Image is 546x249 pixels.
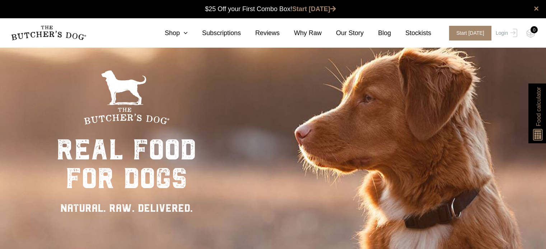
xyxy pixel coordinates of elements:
[322,28,364,38] a: Our Story
[531,26,538,33] div: 0
[391,28,431,38] a: Stockists
[56,200,196,216] div: NATURAL. RAW. DELIVERED.
[442,26,494,40] a: Start [DATE]
[188,28,241,38] a: Subscriptions
[280,28,322,38] a: Why Raw
[364,28,391,38] a: Blog
[534,87,543,126] span: Food calculator
[150,28,188,38] a: Shop
[292,5,336,13] a: Start [DATE]
[526,29,535,38] img: TBD_Cart-Empty.png
[534,4,539,13] a: close
[241,28,280,38] a: Reviews
[494,26,517,40] a: Login
[56,135,196,193] div: real food for dogs
[449,26,491,40] span: Start [DATE]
